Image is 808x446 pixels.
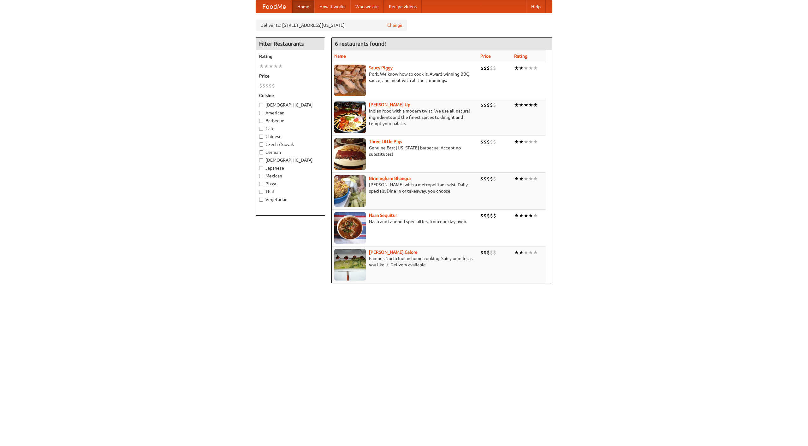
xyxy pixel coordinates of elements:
[314,0,350,13] a: How it works
[334,65,366,96] img: saucy.jpg
[487,138,490,145] li: $
[514,249,519,256] li: ★
[259,196,322,203] label: Vegetarian
[493,101,496,108] li: $
[519,65,524,72] li: ★
[490,138,493,145] li: $
[384,0,422,13] a: Recipe videos
[334,54,346,59] a: Name
[524,65,528,72] li: ★
[369,102,410,107] a: [PERSON_NAME] Up
[514,212,519,219] li: ★
[259,182,263,186] input: Pizza
[262,82,265,89] li: $
[334,182,475,194] p: [PERSON_NAME] with a metropolitan twist. Daily specials. Dine-in or takeaway, you choose.
[528,249,533,256] li: ★
[369,213,397,218] a: Naan Sequitur
[533,175,538,182] li: ★
[259,190,263,194] input: Thai
[480,175,484,182] li: $
[528,138,533,145] li: ★
[519,175,524,182] li: ★
[259,135,263,139] input: Chinese
[528,101,533,108] li: ★
[259,149,322,155] label: German
[259,188,322,195] label: Thai
[528,65,533,72] li: ★
[350,0,384,13] a: Who we are
[487,175,490,182] li: $
[526,0,546,13] a: Help
[480,65,484,72] li: $
[484,138,487,145] li: $
[259,173,322,179] label: Mexican
[493,65,496,72] li: $
[259,102,322,108] label: [DEMOGRAPHIC_DATA]
[487,212,490,219] li: $
[259,53,322,60] h5: Rating
[259,181,322,187] label: Pizza
[519,138,524,145] li: ★
[484,212,487,219] li: $
[259,127,263,131] input: Cafe
[334,71,475,84] p: Pork. We know how to cook it. Award-winning BBQ sauce, and meat with all the trimmings.
[493,212,496,219] li: $
[490,249,493,256] li: $
[490,175,493,182] li: $
[259,142,263,147] input: Czech / Slovak
[369,250,418,255] a: [PERSON_NAME] Galore
[259,165,322,171] label: Japanese
[265,82,269,89] li: $
[259,111,263,115] input: American
[259,174,263,178] input: Mexican
[272,82,275,89] li: $
[493,249,496,256] li: $
[269,82,272,89] li: $
[259,110,322,116] label: American
[264,63,269,70] li: ★
[369,176,411,181] a: Birmingham Bhangra
[369,139,402,144] b: Three Little Pigs
[533,212,538,219] li: ★
[528,212,533,219] li: ★
[490,212,493,219] li: $
[487,249,490,256] li: $
[524,101,528,108] li: ★
[480,54,491,59] a: Price
[259,119,263,123] input: Barbecue
[335,41,386,47] ng-pluralize: 6 restaurants found!
[514,101,519,108] li: ★
[514,175,519,182] li: ★
[259,118,322,124] label: Barbecue
[273,63,278,70] li: ★
[487,65,490,72] li: $
[334,249,366,281] img: currygalore.jpg
[334,212,366,244] img: naansequitur.jpg
[334,101,366,133] img: curryup.jpg
[259,82,262,89] li: $
[514,54,527,59] a: Rating
[256,38,325,50] h4: Filter Restaurants
[490,101,493,108] li: $
[519,212,524,219] li: ★
[259,198,263,202] input: Vegetarian
[334,138,366,170] img: littlepigs.jpg
[519,249,524,256] li: ★
[259,125,322,132] label: Cafe
[533,249,538,256] li: ★
[484,249,487,256] li: $
[334,218,475,225] p: Naan and tandoori specialties, from our clay oven.
[278,63,283,70] li: ★
[334,108,475,127] p: Indian food with a modern twist. We use all-natural ingredients and the finest spices to delight ...
[259,103,263,107] input: [DEMOGRAPHIC_DATA]
[256,20,407,31] div: Deliver to: [STREET_ADDRESS][US_STATE]
[480,249,484,256] li: $
[259,157,322,163] label: [DEMOGRAPHIC_DATA]
[259,158,263,162] input: [DEMOGRAPHIC_DATA]
[369,65,393,70] a: Saucy Piggy
[484,65,487,72] li: $
[484,175,487,182] li: $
